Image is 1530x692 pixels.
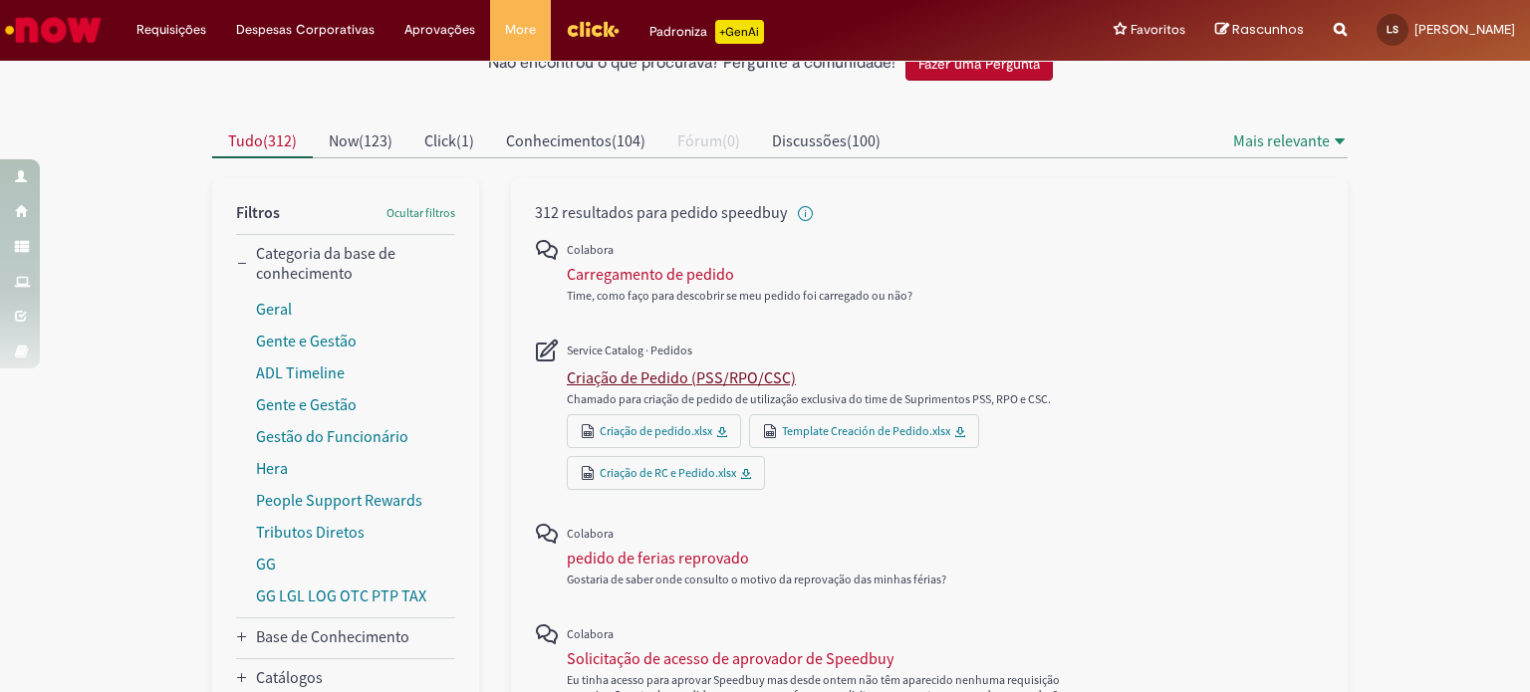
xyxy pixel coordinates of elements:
[1414,21,1515,38] span: [PERSON_NAME]
[404,20,475,40] span: Aprovações
[1215,21,1304,40] a: Rascunhos
[488,55,895,73] h2: Não encontrou o que procurava? Pergunte à comunidade!
[2,10,105,50] img: ServiceNow
[566,14,620,44] img: click_logo_yellow_360x200.png
[1131,20,1185,40] span: Favoritos
[905,47,1053,81] button: Fazer uma Pergunta
[1387,23,1399,36] span: LS
[505,20,536,40] span: More
[715,20,764,44] p: +GenAi
[236,20,375,40] span: Despesas Corporativas
[1232,20,1304,39] span: Rascunhos
[649,20,764,44] div: Padroniza
[136,20,206,40] span: Requisições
